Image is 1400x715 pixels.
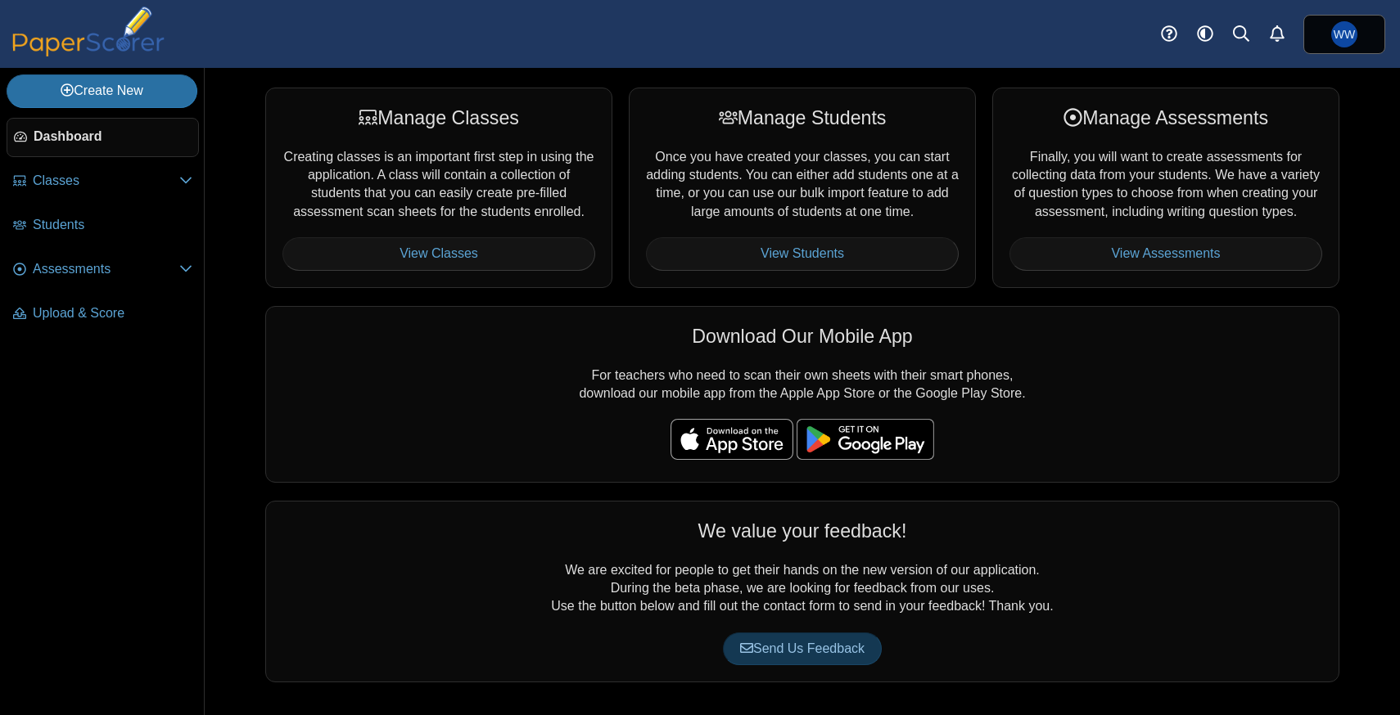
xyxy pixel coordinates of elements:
[1259,16,1295,52] a: Alerts
[282,105,595,131] div: Manage Classes
[629,88,976,287] div: Once you have created your classes, you can start adding students. You can either add students on...
[7,7,170,56] img: PaperScorer
[646,105,959,131] div: Manage Students
[265,501,1339,682] div: We are excited for people to get their hands on the new version of our application. During the be...
[7,74,197,107] a: Create New
[7,295,199,334] a: Upload & Score
[1334,29,1355,40] span: William Whitney
[7,250,199,290] a: Assessments
[1331,21,1357,47] span: William Whitney
[33,172,179,190] span: Classes
[1009,237,1322,270] a: View Assessments
[265,88,612,287] div: Creating classes is an important first step in using the application. A class will contain a coll...
[740,641,865,655] span: Send Us Feedback
[1009,105,1322,131] div: Manage Assessments
[992,88,1339,287] div: Finally, you will want to create assessments for collecting data from your students. We have a va...
[646,237,959,270] a: View Students
[797,419,934,460] img: google-play-badge.png
[1303,15,1385,54] a: William Whitney
[7,162,199,201] a: Classes
[265,306,1339,483] div: For teachers who need to scan their own sheets with their smart phones, download our mobile app f...
[7,45,170,59] a: PaperScorer
[282,323,1322,349] div: Download Our Mobile App
[33,260,179,278] span: Assessments
[671,419,793,460] img: apple-store-badge.svg
[34,128,192,146] span: Dashboard
[7,118,199,157] a: Dashboard
[282,237,595,270] a: View Classes
[282,518,1322,544] div: We value your feedback!
[33,216,192,234] span: Students
[33,304,192,322] span: Upload & Score
[723,632,882,665] a: Send Us Feedback
[7,206,199,245] a: Students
